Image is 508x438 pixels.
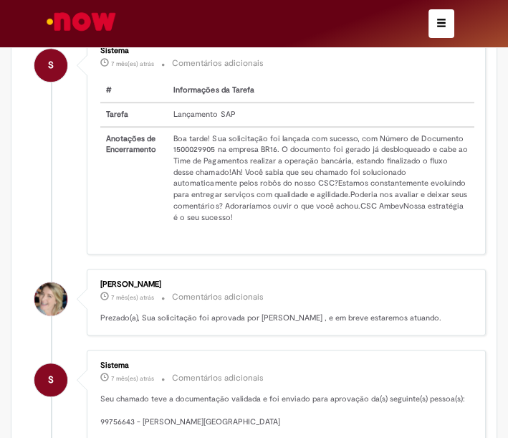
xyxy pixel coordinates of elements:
div: [PERSON_NAME] [100,280,474,289]
div: Sistema [100,47,474,55]
div: Sistema [100,361,474,370]
img: ServiceNow [44,7,118,36]
th: # [100,79,168,103]
td: Lançamento SAP [168,103,474,127]
th: Anotações de Encerramento [100,127,168,229]
td: Boa tarde! Sua solicitação foi lançada com sucesso, com Número de Documento 1500029905 na empresa... [168,127,474,229]
span: S [48,48,54,82]
time: 20/02/2025 12:49:49 [111,374,154,383]
div: System [34,363,67,396]
small: Comentários adicionais [172,291,264,303]
th: Tarefa [100,103,168,127]
small: Comentários adicionais [172,372,264,384]
small: Comentários adicionais [172,57,264,70]
p: Prezado(a), Sua solicitação foi aprovada por [PERSON_NAME] , e em breve estaremos atuando. [100,313,474,324]
th: Informações da Tarefa [168,79,474,103]
span: 7 mês(es) atrás [111,293,154,302]
span: 7 mês(es) atrás [111,59,154,68]
span: 7 mês(es) atrás [111,374,154,383]
button: Alternar navegação [428,9,454,38]
div: Ravena Viana Lima [34,282,67,315]
time: 20/02/2025 12:59:10 [111,293,154,302]
time: 20/02/2025 13:03:20 [111,59,154,68]
span: S [48,363,54,397]
div: System [34,49,67,82]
